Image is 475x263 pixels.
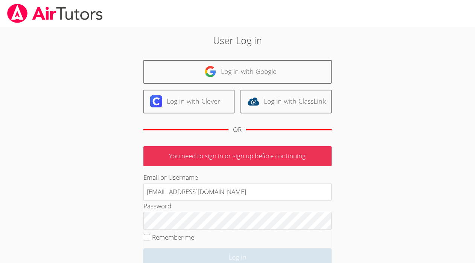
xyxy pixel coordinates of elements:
[247,95,259,107] img: classlink-logo-d6bb404cc1216ec64c9a2012d9dc4662098be43eaf13dc465df04b49fa7ab582.svg
[6,4,104,23] img: airtutors_banner-c4298cdbf04f3fff15de1276eac7730deb9818008684d7c2e4769d2f7ddbe033.png
[143,90,234,113] a: Log in with Clever
[143,173,198,182] label: Email or Username
[241,90,332,113] a: Log in with ClassLink
[233,124,242,135] div: OR
[143,60,332,84] a: Log in with Google
[143,202,171,210] label: Password
[143,146,332,166] p: You need to sign in or sign up before continuing
[152,233,194,242] label: Remember me
[150,95,162,107] img: clever-logo-6eab21bc6e7a338710f1a6ff85c0baf02591cd810cc4098c63d3a4b26e2feb20.svg
[204,66,216,78] img: google-logo-50288ca7cdecda66e5e0955fdab243c47b7ad437acaf1139b6f446037453330a.svg
[109,33,365,47] h2: User Log in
